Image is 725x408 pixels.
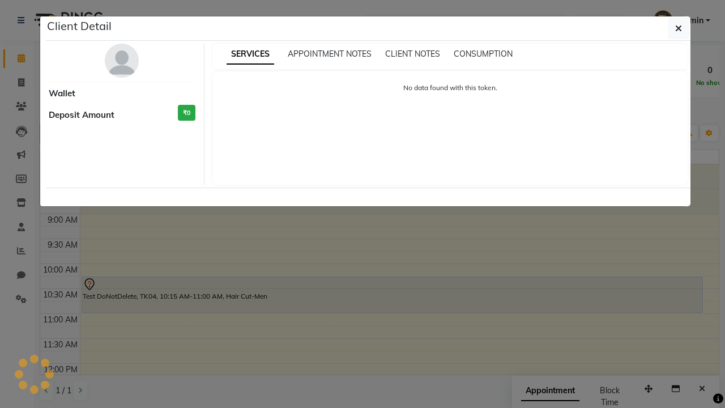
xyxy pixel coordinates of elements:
[224,83,677,93] p: No data found with this token.
[49,109,114,122] span: Deposit Amount
[49,87,75,100] span: Wallet
[105,44,139,78] img: avatar
[288,49,372,59] span: APPOINTMENT NOTES
[178,105,195,121] h3: ₹0
[454,49,513,59] span: CONSUMPTION
[385,49,440,59] span: CLIENT NOTES
[227,44,274,65] span: SERVICES
[47,18,112,35] h5: Client Detail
